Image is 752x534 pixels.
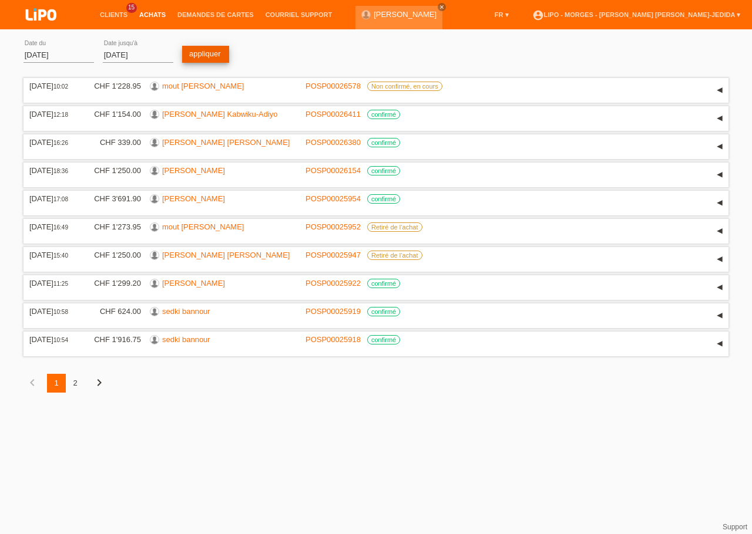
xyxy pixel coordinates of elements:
a: Achats [133,11,172,18]
div: CHF 1'273.95 [85,222,141,231]
div: [DATE] [29,110,76,119]
div: 2 [66,374,85,393]
a: POSP00026380 [305,138,361,147]
div: CHF 1'250.00 [85,166,141,175]
label: Non confirmé, en cours [367,82,442,91]
div: étendre/coller [711,222,728,240]
a: [PERSON_NAME] [PERSON_NAME] [162,251,290,259]
div: CHF 1'228.95 [85,82,141,90]
div: [DATE] [29,138,76,147]
a: Courriel Support [260,11,338,18]
label: confirmé [367,138,400,147]
label: confirmé [367,307,400,316]
span: 17:08 [53,196,68,202]
div: [DATE] [29,307,76,316]
div: CHF 339.00 [85,138,141,147]
a: POSP00025918 [305,335,361,344]
div: étendre/coller [711,166,728,184]
div: [DATE] [29,82,76,90]
label: confirmé [367,194,400,204]
div: étendre/coller [711,110,728,127]
div: CHF 3'691.90 [85,194,141,203]
span: 15 [126,3,137,13]
a: Clients [94,11,133,18]
a: sedki bannour [162,307,210,316]
div: CHF 1'916.75 [85,335,141,344]
span: 15:40 [53,252,68,259]
a: POSP00026154 [305,166,361,175]
div: étendre/coller [711,194,728,212]
a: [PERSON_NAME] [374,10,437,19]
a: POSP00026578 [305,82,361,90]
label: Retiré de l‘achat [367,222,422,232]
a: Support [723,523,747,531]
a: account_circleLIPO - Morges - [PERSON_NAME] [PERSON_NAME]-Jedida ▾ [526,11,746,18]
a: LIPO pay [12,24,70,33]
a: [PERSON_NAME] Kabwiku-Adiyo [162,110,278,119]
span: 11:25 [53,280,68,287]
span: 18:36 [53,168,68,174]
a: [PERSON_NAME] [162,279,225,288]
a: mout [PERSON_NAME] [162,82,244,90]
a: POSP00025922 [305,279,361,288]
a: POSP00025919 [305,307,361,316]
div: étendre/coller [711,138,728,156]
span: 12:18 [53,111,68,118]
a: [PERSON_NAME] [162,194,225,203]
div: CHF 1'250.00 [85,251,141,259]
label: confirmé [367,335,400,344]
div: CHF 1'299.20 [85,279,141,288]
i: account_circle [532,9,544,21]
a: sedki bannour [162,335,210,344]
div: CHF 1'154.00 [85,110,141,119]
a: POSP00025954 [305,194,361,203]
div: étendre/coller [711,82,728,99]
a: Demandes de cartes [172,11,260,18]
span: 10:58 [53,309,68,315]
a: FR ▾ [489,11,515,18]
a: close [438,3,446,11]
span: 16:49 [53,224,68,231]
a: [PERSON_NAME] [PERSON_NAME] [162,138,290,147]
i: chevron_right [92,376,106,390]
div: étendre/coller [711,279,728,296]
i: close [439,4,445,10]
label: confirmé [367,166,400,175]
a: POSP00025952 [305,222,361,231]
a: POSP00026411 [305,110,361,119]
label: Retiré de l‘achat [367,251,422,260]
span: 10:54 [53,337,68,343]
a: POSP00025947 [305,251,361,259]
div: étendre/coller [711,251,728,268]
div: [DATE] [29,222,76,231]
div: 1 [47,374,66,393]
label: confirmé [367,110,400,119]
div: [DATE] [29,335,76,344]
div: [DATE] [29,194,76,203]
div: [DATE] [29,251,76,259]
div: étendre/coller [711,307,728,325]
a: mout [PERSON_NAME] [162,222,244,231]
a: [PERSON_NAME] [162,166,225,175]
div: [DATE] [29,279,76,288]
span: 10:02 [53,83,68,90]
div: CHF 624.00 [85,307,141,316]
a: appliquer [182,46,229,63]
label: confirmé [367,279,400,288]
div: [DATE] [29,166,76,175]
div: étendre/coller [711,335,728,353]
span: 16:26 [53,140,68,146]
i: chevron_left [25,376,39,390]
